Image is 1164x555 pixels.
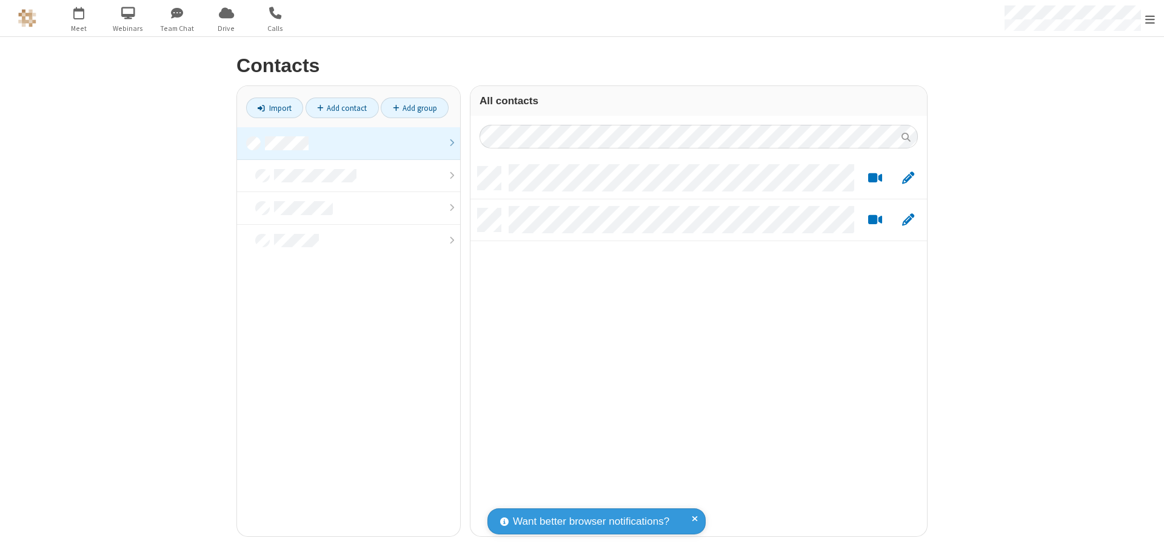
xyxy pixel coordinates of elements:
a: Add contact [306,98,379,118]
span: Webinars [105,23,151,34]
span: Meet [56,23,102,34]
span: Team Chat [155,23,200,34]
a: Import [246,98,303,118]
img: QA Selenium DO NOT DELETE OR CHANGE [18,9,36,27]
iframe: Chat [1134,523,1155,547]
button: Start a video meeting [863,213,887,228]
span: Drive [204,23,249,34]
span: Calls [253,23,298,34]
a: Add group [381,98,449,118]
button: Start a video meeting [863,171,887,186]
button: Edit [896,171,920,186]
div: grid [470,158,927,536]
span: Want better browser notifications? [513,514,669,530]
button: Edit [896,213,920,228]
h2: Contacts [236,55,928,76]
h3: All contacts [480,95,918,107]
